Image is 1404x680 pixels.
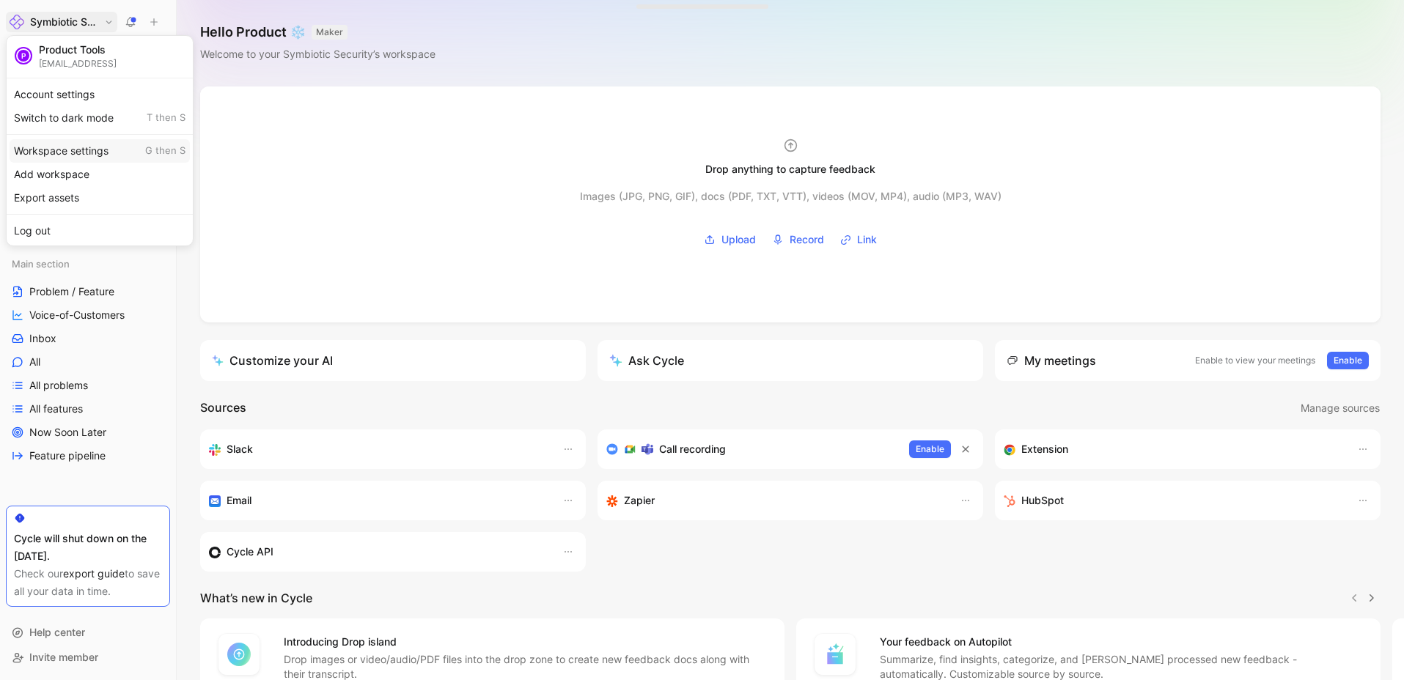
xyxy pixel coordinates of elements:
div: [EMAIL_ADDRESS] [39,58,117,69]
div: Product Tools [39,43,117,56]
div: Add workspace [10,163,190,186]
div: Log out [10,219,190,243]
span: T then S [147,111,185,125]
div: Workspace settings [10,139,190,163]
span: G then S [145,144,185,158]
div: Export assets [10,186,190,210]
div: Account settings [10,83,190,106]
div: P [16,48,31,63]
div: Switch to dark mode [10,106,190,130]
div: Symbiotic SecuritySymbiotic Security [6,35,194,246]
